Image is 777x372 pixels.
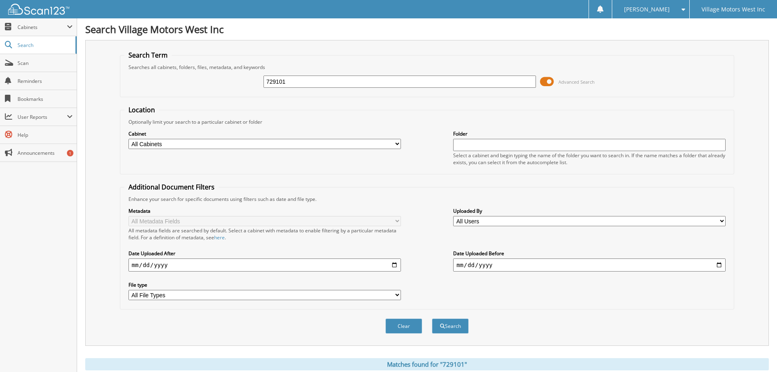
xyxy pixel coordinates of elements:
[18,78,73,85] span: Reminders
[124,105,159,114] legend: Location
[432,319,469,334] button: Search
[18,60,73,67] span: Scan
[702,7,765,12] span: Village Motors West Inc
[85,22,769,36] h1: Search Village Motors West Inc
[128,258,401,272] input: start
[453,152,726,166] div: Select a cabinet and begin typing the name of the folder you want to search in. If the name match...
[128,250,401,257] label: Date Uploaded After
[18,42,71,49] span: Search
[124,183,219,192] legend: Additional Document Filters
[385,319,422,334] button: Clear
[8,4,69,15] img: scan123-logo-white.svg
[18,114,67,120] span: User Reports
[128,207,401,214] label: Metadata
[453,258,726,272] input: end
[624,7,670,12] span: [PERSON_NAME]
[124,64,730,71] div: Searches all cabinets, folders, files, metadata, and keywords
[85,358,769,370] div: Matches found for "729101"
[214,234,225,241] a: here
[128,281,401,288] label: File type
[18,149,73,156] span: Announcements
[453,130,726,137] label: Folder
[453,250,726,257] label: Date Uploaded Before
[18,131,73,138] span: Help
[124,51,172,60] legend: Search Term
[18,96,73,102] span: Bookmarks
[453,207,726,214] label: Uploaded By
[128,130,401,137] label: Cabinet
[558,79,595,85] span: Advanced Search
[128,227,401,241] div: All metadata fields are searched by default. Select a cabinet with metadata to enable filtering b...
[18,24,67,31] span: Cabinets
[124,196,730,203] div: Enhance your search for specific documents using filters such as date and file type.
[124,118,730,125] div: Optionally limit your search to a particular cabinet or folder
[67,150,73,156] div: 1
